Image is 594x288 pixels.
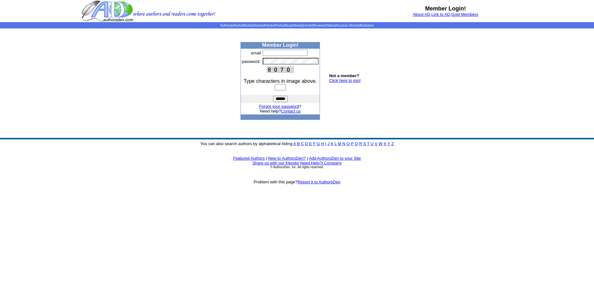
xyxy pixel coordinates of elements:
[297,141,300,146] a: B
[451,12,478,17] a: Gold Members
[331,141,334,146] a: K
[371,141,373,146] a: U
[313,141,316,146] a: F
[252,161,298,165] a: Share us with our friends
[266,156,267,161] font: |
[300,161,322,165] a: Need Help?
[338,141,341,146] a: M
[351,141,353,146] a: P
[359,141,362,146] a: R
[251,51,261,55] font: email
[275,24,284,27] a: Poetry
[232,24,242,27] a: eBooks
[267,66,294,73] img: This Is CAPTCHA Image
[253,24,263,27] a: Stories
[431,12,450,17] a: Link to AD
[326,24,335,27] a: Videos
[375,141,378,146] a: V
[307,156,308,161] font: |
[347,141,350,146] a: O
[264,24,274,27] a: Articles
[367,141,370,146] a: T
[268,156,306,161] a: New to AuthorsDen?
[413,12,430,17] a: About AD
[259,104,299,109] a: Forgot your password
[342,141,345,146] a: N
[309,141,312,146] a: E
[220,24,374,27] span: | | | | | | | | | | | |
[313,24,325,27] a: Reviews
[302,24,312,27] a: Events
[322,161,342,165] font: |
[321,141,324,146] a: H
[297,180,340,184] a: Report it to AuthorsDen
[325,141,327,146] a: I
[391,141,394,146] a: Z
[301,141,304,146] a: C
[360,24,374,27] a: Bookstore
[384,141,386,146] a: X
[328,141,330,146] a: J
[294,24,302,27] a: News
[387,141,390,146] a: Y
[363,141,366,146] a: S
[309,156,361,161] a: Add AuthorsDen to your Site
[425,5,466,12] b: Member Login!
[243,24,252,27] a: Books
[329,73,359,78] b: Not a member?
[254,180,341,184] font: Problem with this page?
[293,141,296,146] a: A
[355,141,358,146] a: Q
[336,24,359,27] a: Success Stories
[200,141,394,146] font: You can also search authors by alphabetical listing:
[262,42,298,48] b: Member Login!
[242,59,259,64] font: password
[220,24,231,27] a: Authors
[259,104,301,109] font: ?
[244,78,317,84] font: Type characters in image above.
[233,156,265,161] a: Featured Authors
[335,141,337,146] a: L
[413,12,478,17] font: , ,
[260,109,301,113] font: Need help?
[285,24,293,27] a: Blogs
[324,161,342,165] a: Company
[270,165,324,169] font: © AuthorsDen, Inc. All rights reserved.
[305,141,308,146] a: D
[317,141,320,146] a: G
[281,109,301,113] a: Contact us
[329,78,361,83] a: Click here to join!
[298,161,299,165] font: |
[378,141,382,146] a: W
